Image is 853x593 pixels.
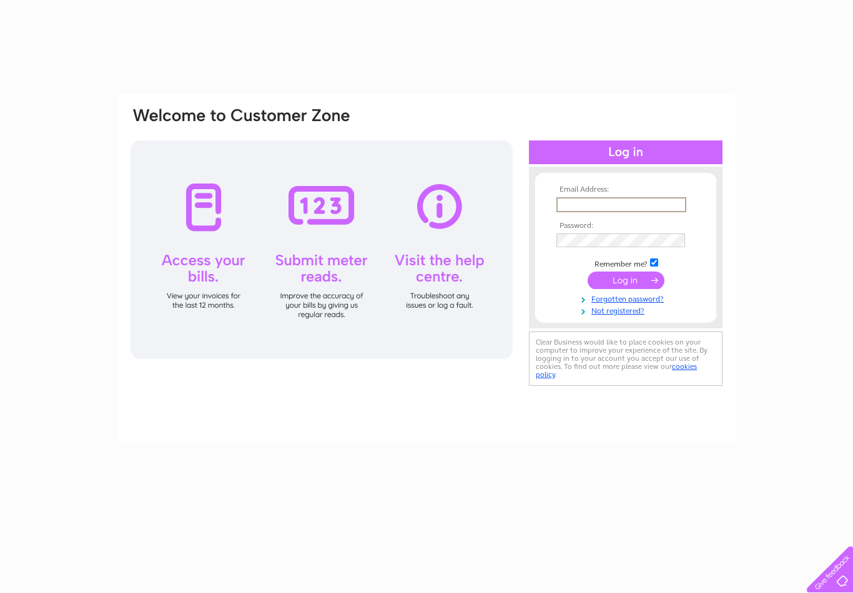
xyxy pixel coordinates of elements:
[556,304,698,316] a: Not registered?
[553,222,698,230] th: Password:
[529,331,722,386] div: Clear Business would like to place cookies on your computer to improve your experience of the sit...
[588,272,664,289] input: Submit
[536,362,697,379] a: cookies policy
[556,292,698,304] a: Forgotten password?
[553,185,698,194] th: Email Address:
[553,257,698,269] td: Remember me?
